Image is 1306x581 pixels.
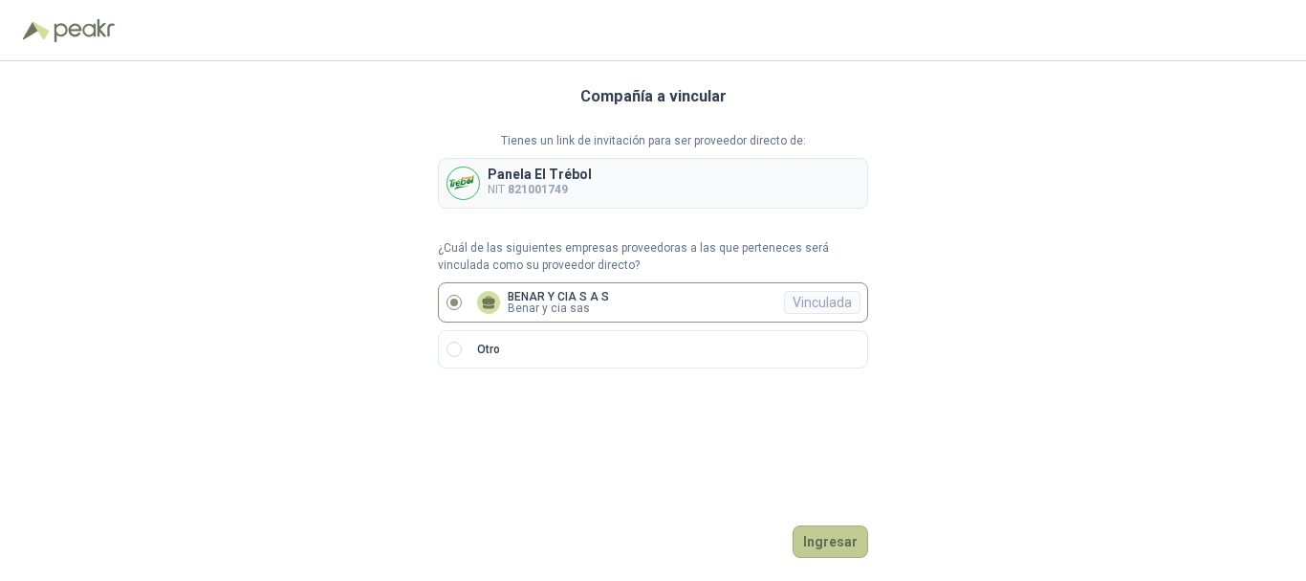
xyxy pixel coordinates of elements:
[477,341,500,359] p: Otro
[793,525,868,558] button: Ingresar
[580,84,727,109] h3: Compañía a vincular
[488,168,592,181] p: Panela El Trébol
[54,19,115,42] img: Peakr
[508,183,568,196] b: 821001749
[488,181,592,199] p: NIT
[438,132,868,150] p: Tienes un link de invitación para ser proveedor directo de:
[784,291,860,314] div: Vinculada
[508,302,609,314] p: Benar y cia sas
[447,168,479,199] img: Company Logo
[438,239,868,276] p: ¿Cuál de las siguientes empresas proveedoras a las que perteneces será vinculada como su proveedo...
[508,291,609,302] p: BENAR Y CIA S A S
[23,21,50,40] img: Logo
